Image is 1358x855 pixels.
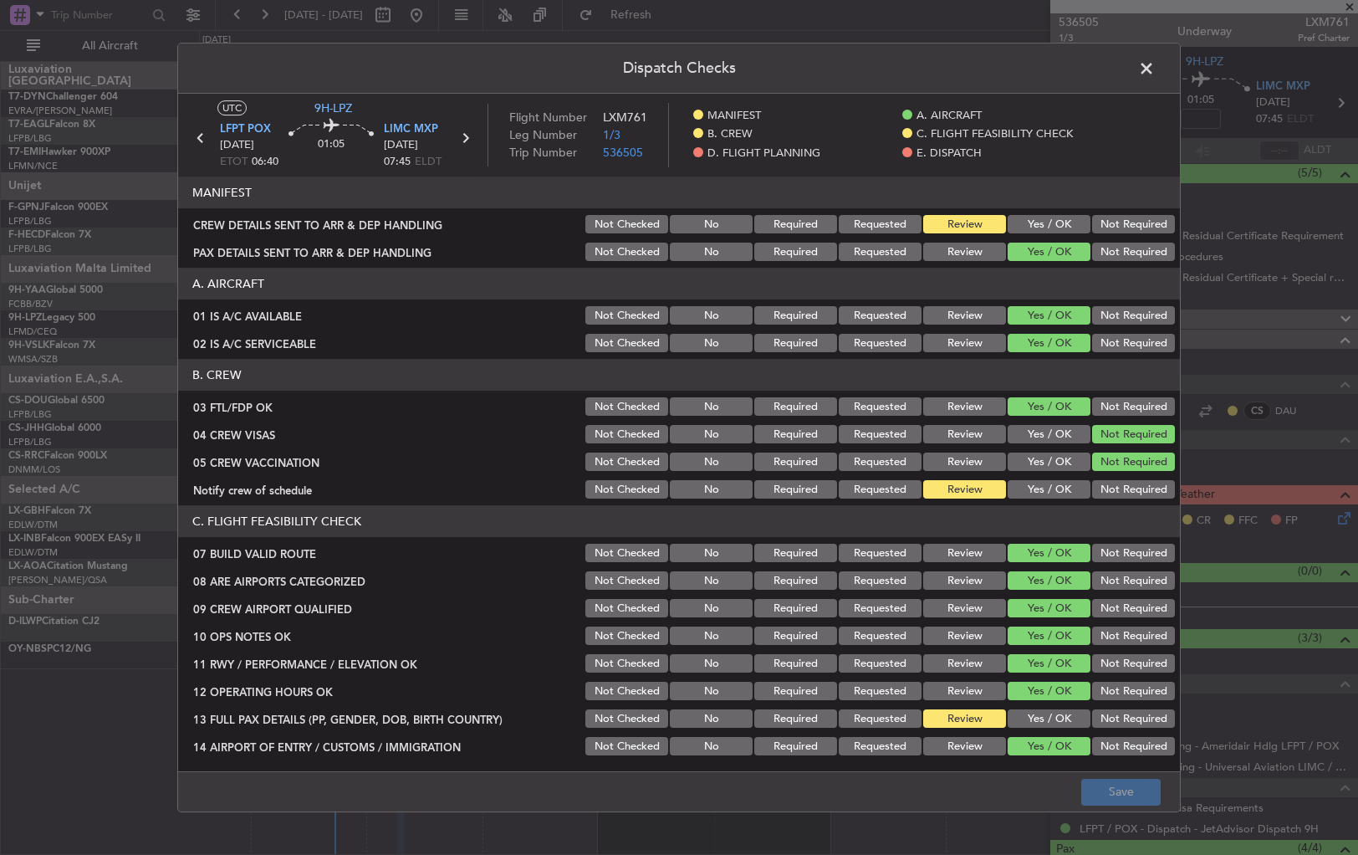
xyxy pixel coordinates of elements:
[1008,215,1090,233] button: Yes / OK
[1092,682,1175,700] button: Not Required
[916,126,1073,143] span: C. FLIGHT FEASIBILITY CHECK
[1092,599,1175,617] button: Not Required
[1008,737,1090,755] button: Yes / OK
[1008,453,1090,471] button: Yes / OK
[178,44,1180,94] header: Dispatch Checks
[1092,453,1175,471] button: Not Required
[1008,334,1090,352] button: Yes / OK
[1092,215,1175,233] button: Not Required
[1008,425,1090,443] button: Yes / OK
[1092,425,1175,443] button: Not Required
[1092,480,1175,499] button: Not Required
[1092,654,1175,673] button: Not Required
[1092,709,1175,728] button: Not Required
[1092,737,1175,755] button: Not Required
[1008,243,1090,261] button: Yes / OK
[1008,627,1090,645] button: Yes / OK
[1092,544,1175,562] button: Not Required
[1092,397,1175,416] button: Not Required
[1008,709,1090,728] button: Yes / OK
[1008,682,1090,700] button: Yes / OK
[1092,571,1175,590] button: Not Required
[1092,306,1175,325] button: Not Required
[1008,571,1090,590] button: Yes / OK
[1008,654,1090,673] button: Yes / OK
[1008,544,1090,562] button: Yes / OK
[1008,480,1090,499] button: Yes / OK
[1008,397,1090,416] button: Yes / OK
[1092,627,1175,645] button: Not Required
[1008,599,1090,617] button: Yes / OK
[1008,306,1090,325] button: Yes / OK
[1092,243,1175,261] button: Not Required
[1092,334,1175,352] button: Not Required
